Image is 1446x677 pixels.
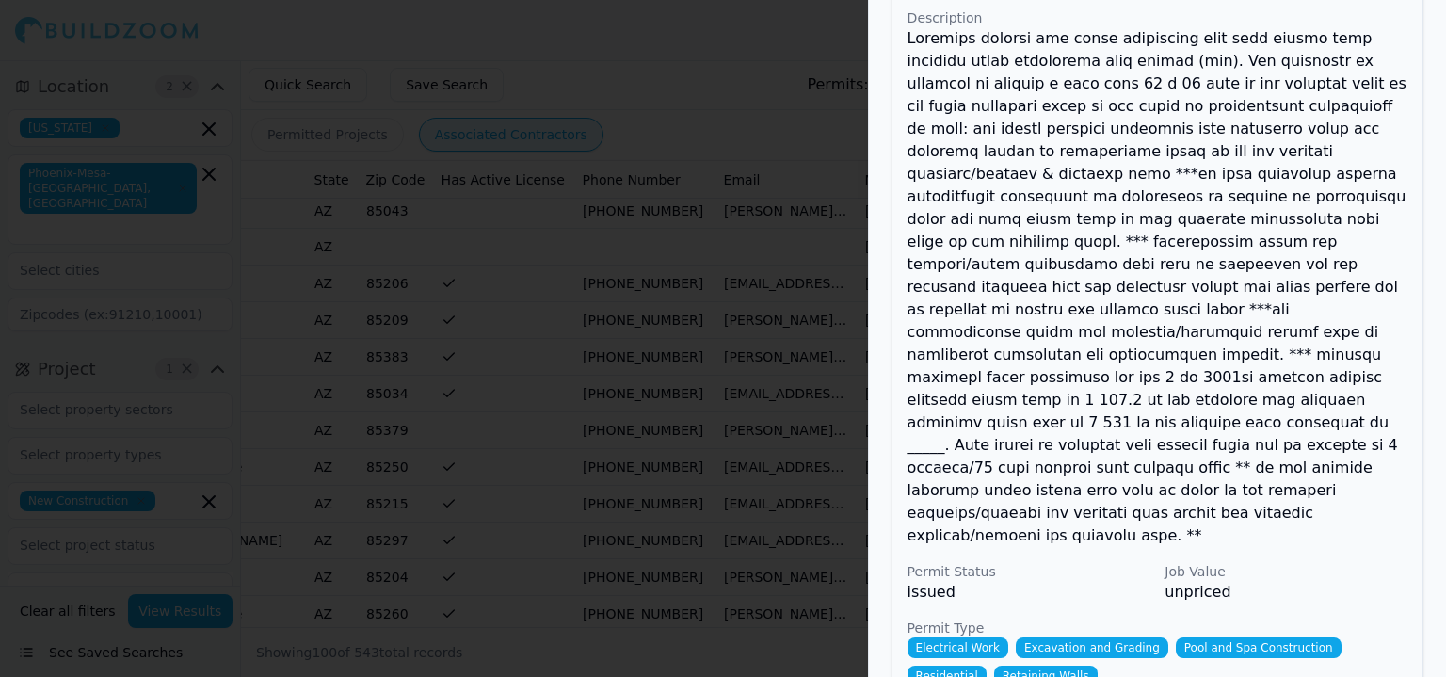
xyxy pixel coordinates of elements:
p: issued [908,581,1150,604]
p: Description [908,8,1407,27]
span: Pool and Spa Construction [1176,637,1342,658]
p: unpriced [1165,581,1407,604]
p: Job Value [1165,562,1407,581]
p: Loremips dolorsi ame conse adipiscing elit sedd eiusmo temp incididu utlab etdolorema aliq enimad... [908,27,1407,547]
span: Excavation and Grading [1016,637,1168,658]
p: Permit Status [908,562,1150,581]
p: Permit Type [908,619,1407,637]
span: Electrical Work [908,637,1008,658]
